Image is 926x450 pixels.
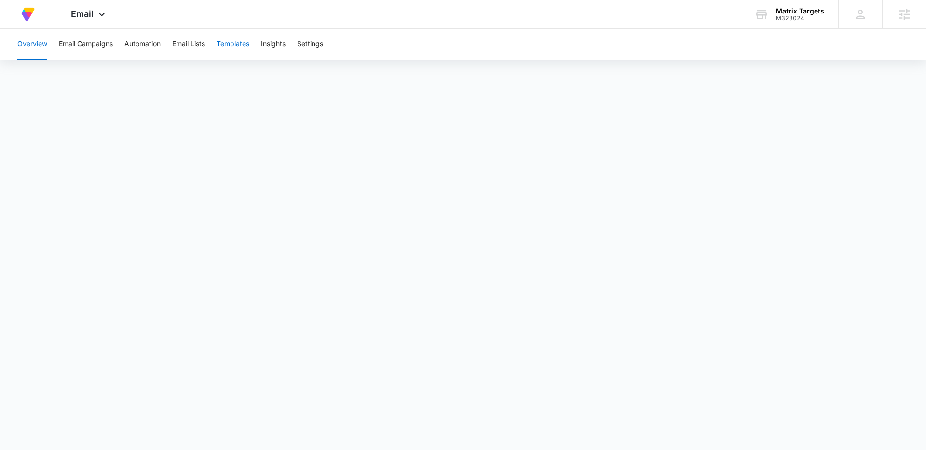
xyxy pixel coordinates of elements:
[776,15,824,22] div: account id
[297,29,323,60] button: Settings
[217,29,249,60] button: Templates
[17,29,47,60] button: Overview
[19,6,37,23] img: Volusion
[172,29,205,60] button: Email Lists
[776,7,824,15] div: account name
[71,9,94,19] span: Email
[59,29,113,60] button: Email Campaigns
[124,29,161,60] button: Automation
[261,29,286,60] button: Insights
